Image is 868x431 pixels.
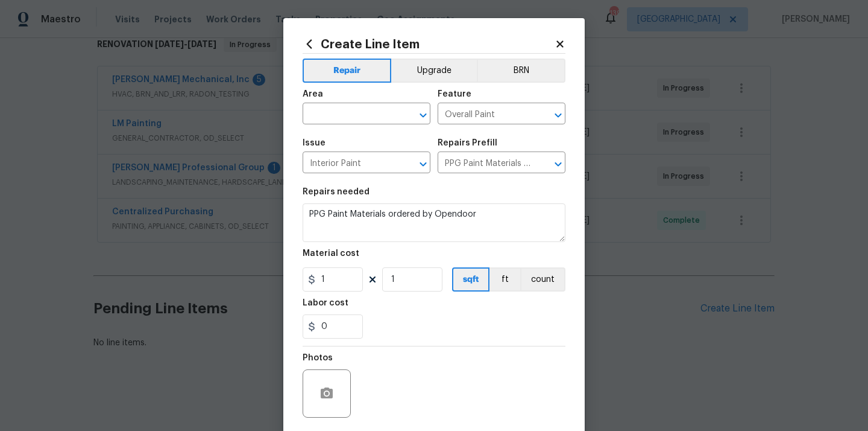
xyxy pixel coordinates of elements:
[415,156,432,173] button: Open
[391,59,477,83] button: Upgrade
[452,267,489,292] button: sqft
[438,139,497,147] h5: Repairs Prefill
[303,249,359,258] h5: Material cost
[303,203,565,242] textarea: PPG Paint Materials ordered by Opendoor
[303,59,391,83] button: Repair
[303,299,348,307] h5: Labor cost
[303,139,325,147] h5: Issue
[438,90,471,98] h5: Feature
[550,107,567,124] button: Open
[303,37,555,51] h2: Create Line Item
[303,188,370,196] h5: Repairs needed
[520,267,565,292] button: count
[415,107,432,124] button: Open
[550,156,567,173] button: Open
[303,354,333,362] h5: Photos
[303,90,323,98] h5: Area
[489,267,520,292] button: ft
[477,59,565,83] button: BRN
